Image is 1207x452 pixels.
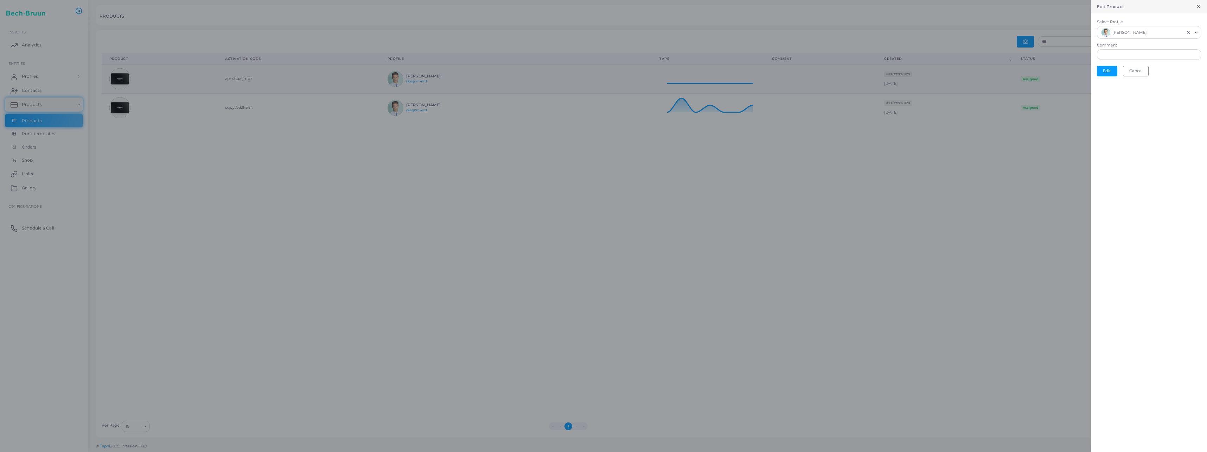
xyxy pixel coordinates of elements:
[1186,30,1191,35] button: Clear Selected
[1101,28,1110,37] img: avatar
[1097,26,1201,39] div: Search for option
[1097,66,1117,76] button: Edit
[1097,4,1124,9] h5: Edit Product
[1123,66,1149,76] button: Cancel
[1112,29,1147,36] span: [PERSON_NAME]
[1097,19,1201,25] label: Select Profile
[1149,28,1184,37] input: Search for option
[1097,43,1117,48] label: Comment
